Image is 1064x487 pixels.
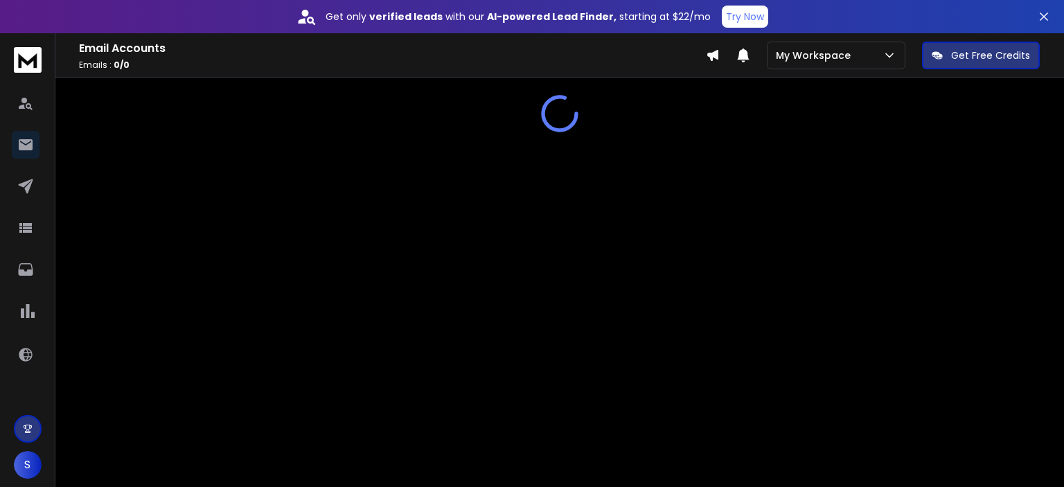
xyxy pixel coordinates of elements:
strong: verified leads [369,10,443,24]
button: Try Now [722,6,768,28]
p: Try Now [726,10,764,24]
strong: AI-powered Lead Finder, [487,10,617,24]
img: logo [14,47,42,73]
h1: Email Accounts [79,40,706,57]
p: Get only with our starting at $22/mo [326,10,711,24]
button: S [14,451,42,479]
span: 0 / 0 [114,59,130,71]
p: My Workspace [776,48,856,62]
button: Get Free Credits [922,42,1040,69]
p: Get Free Credits [951,48,1030,62]
p: Emails : [79,60,706,71]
